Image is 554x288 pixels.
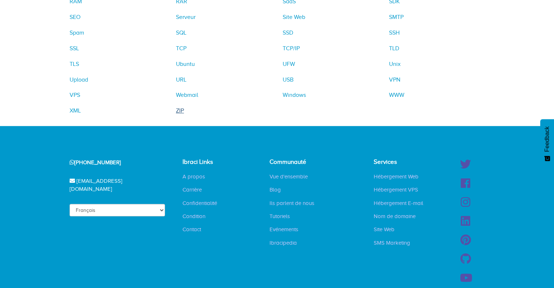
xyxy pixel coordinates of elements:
[283,76,294,83] a: USB
[264,239,302,246] a: Ibracipedia
[60,153,165,172] div: [PHONE_NUMBER]
[389,45,399,52] a: TLD
[283,14,305,20] a: Site Web
[177,200,223,207] a: Confidentialité
[368,200,429,207] a: Hébergement E-mail
[70,45,79,52] a: SSL
[283,29,293,36] a: SSD
[177,213,211,220] a: Condition
[283,45,300,52] a: TCP/IP
[70,76,88,83] a: Upload
[70,107,81,114] a: XML
[389,92,404,98] a: WWW
[368,239,416,246] a: SMS Marketing
[176,92,198,98] a: Webmail
[264,226,304,233] a: Evénements
[177,226,207,233] a: Contact
[389,76,400,83] a: VPN
[540,119,554,169] button: Feedback - Afficher l’enquête
[177,186,207,193] a: Carrière
[374,159,429,166] h4: Services
[176,107,184,114] a: ZIP
[264,173,313,180] a: Vue d'ensemble
[368,226,400,233] a: Site Web
[177,173,211,180] a: A propos
[176,14,196,20] a: Serveur
[264,200,320,207] a: Ils parlent de nous
[70,29,84,36] a: Spam
[368,173,424,180] a: Hébergement Web
[389,61,401,67] a: Unix
[70,14,80,20] a: SEO
[176,29,186,36] a: SQL
[264,186,286,193] a: Blog
[368,186,424,193] a: Hébergement VPS
[70,92,80,98] a: VPS
[60,172,165,198] div: [EMAIL_ADDRESS][DOMAIN_NAME]
[264,213,295,220] a: Tutoriels
[182,159,230,166] h4: Ibraci Links
[389,14,404,20] a: SMTP
[70,61,79,67] a: TLS
[283,61,295,67] a: UFW
[389,29,400,36] a: SSH
[283,92,306,98] a: Windows
[368,213,421,220] a: Nom de domaine
[176,76,186,83] a: URL
[176,45,186,52] a: TCP
[544,126,550,152] span: Feedback
[270,159,320,166] h4: Communauté
[176,61,195,67] a: Ubuntu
